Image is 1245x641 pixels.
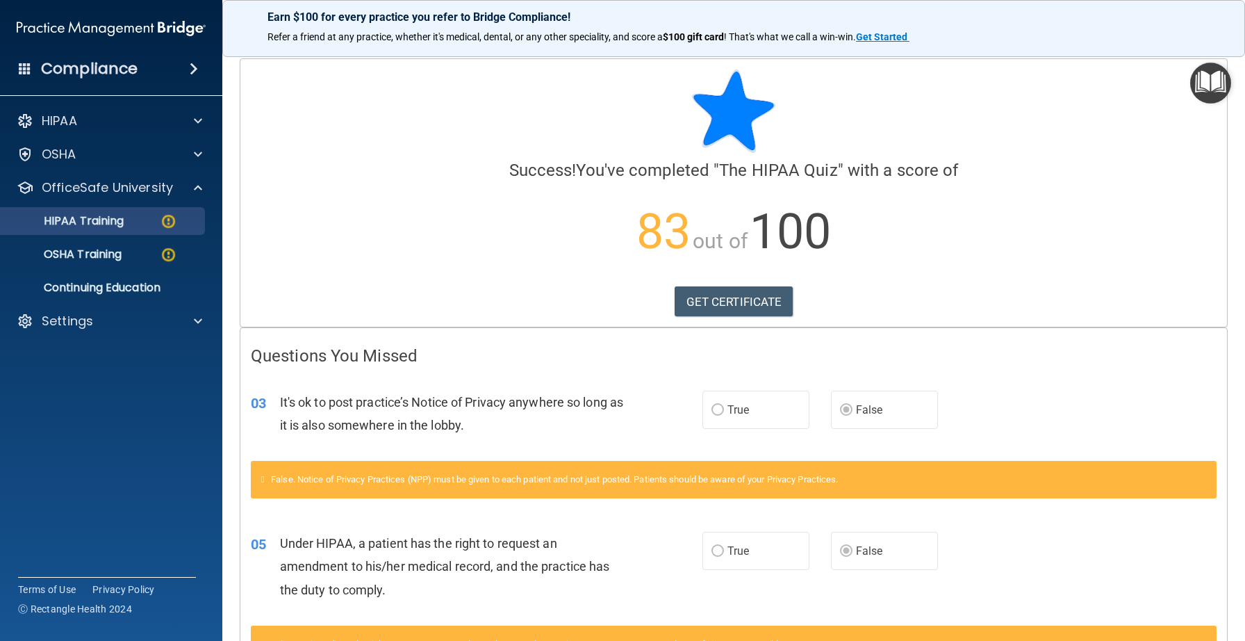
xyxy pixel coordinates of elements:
[18,583,76,597] a: Terms of Use
[727,544,749,558] span: True
[17,313,202,330] a: Settings
[840,546,852,557] input: False
[160,246,177,263] img: warning-circle.0cc9ac19.png
[251,536,266,553] span: 05
[750,203,831,260] span: 100
[41,59,138,79] h4: Compliance
[42,313,93,330] p: Settings
[9,248,122,261] p: OSHA Training
[17,15,206,42] img: PMB logo
[509,161,577,180] span: Success!
[17,146,202,163] a: OSHA
[692,70,775,153] img: blue-star-rounded.9d042014.png
[711,405,724,416] input: True
[856,31,907,42] strong: Get Started
[9,214,124,228] p: HIPAA Training
[18,602,132,616] span: Ⓒ Rectangle Health 2024
[42,146,76,163] p: OSHA
[675,286,793,317] a: GET CERTIFICATE
[719,161,837,180] span: The HIPAA Quiz
[92,583,155,597] a: Privacy Policy
[856,544,883,558] span: False
[42,179,173,196] p: OfficeSafe University
[42,113,77,129] p: HIPAA
[267,10,1200,24] p: Earn $100 for every practice you refer to Bridge Compliance!
[160,213,177,230] img: warning-circle.0cc9ac19.png
[271,474,838,485] span: False. Notice of Privacy Practices (NPP) must be given to each patient and not just posted. Patie...
[267,31,663,42] span: Refer a friend at any practice, whether it's medical, dental, or any other speciality, and score a
[636,203,691,260] span: 83
[251,161,1217,179] h4: You've completed " " with a score of
[17,113,202,129] a: HIPAA
[856,403,883,416] span: False
[840,405,852,416] input: False
[663,31,724,42] strong: $100 gift card
[693,229,748,253] span: out of
[856,31,909,42] a: Get Started
[17,179,202,196] a: OfficeSafe University
[1190,63,1231,104] button: Open Resource Center
[711,546,724,557] input: True
[251,395,266,412] span: 03
[724,31,856,42] span: ! That's what we call a win-win.
[280,536,610,597] span: Under HIPAA, a patient has the right to request an amendment to his/her medical record, and the p...
[727,403,749,416] span: True
[280,395,623,432] span: It's ok to post practice’s Notice of Privacy anywhere so long as it is also somewhere in the lobby.
[9,281,199,295] p: Continuing Education
[251,347,1217,365] h4: Questions You Missed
